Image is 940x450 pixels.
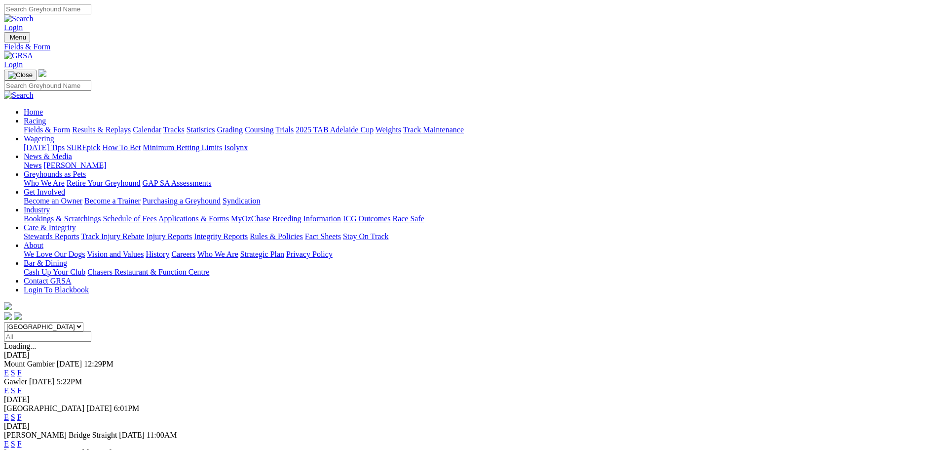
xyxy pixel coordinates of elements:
a: Fact Sheets [305,232,341,241]
a: F [17,386,22,395]
input: Search [4,81,91,91]
span: [DATE] [119,431,145,439]
a: E [4,413,9,421]
a: Integrity Reports [194,232,248,241]
span: [GEOGRAPHIC_DATA] [4,404,84,412]
a: Login To Blackbook [24,286,89,294]
a: Become a Trainer [84,197,141,205]
a: Chasers Restaurant & Function Centre [87,268,209,276]
a: Fields & Form [24,125,70,134]
img: logo-grsa-white.png [38,69,46,77]
a: Rules & Policies [250,232,303,241]
a: Coursing [245,125,274,134]
a: Strategic Plan [240,250,284,258]
a: Get Involved [24,188,65,196]
img: Search [4,14,34,23]
span: 5:22PM [57,377,82,386]
a: Bar & Dining [24,259,67,267]
span: 12:29PM [84,360,113,368]
span: Mount Gambier [4,360,55,368]
a: News [24,161,41,169]
span: Loading... [4,342,36,350]
div: Greyhounds as Pets [24,179,936,188]
a: Home [24,108,43,116]
a: Trials [275,125,294,134]
a: 2025 TAB Adelaide Cup [296,125,374,134]
a: E [4,368,9,377]
a: Weights [376,125,401,134]
div: News & Media [24,161,936,170]
a: Stay On Track [343,232,388,241]
img: logo-grsa-white.png [4,302,12,310]
div: [DATE] [4,351,936,360]
a: Purchasing a Greyhound [143,197,221,205]
a: Contact GRSA [24,277,71,285]
div: Wagering [24,143,936,152]
div: Care & Integrity [24,232,936,241]
a: Isolynx [224,143,248,152]
a: Privacy Policy [286,250,333,258]
a: S [11,413,15,421]
a: Care & Integrity [24,223,76,232]
a: Who We Are [197,250,238,258]
a: [PERSON_NAME] [43,161,106,169]
button: Toggle navigation [4,70,37,81]
a: S [11,440,15,448]
a: SUREpick [67,143,100,152]
img: Close [8,71,33,79]
a: How To Bet [103,143,141,152]
a: Careers [171,250,195,258]
span: 6:01PM [114,404,140,412]
a: Track Maintenance [403,125,464,134]
a: Fields & Form [4,42,936,51]
a: About [24,241,43,249]
a: Injury Reports [146,232,192,241]
a: Statistics [187,125,215,134]
img: GRSA [4,51,33,60]
a: Retire Your Greyhound [67,179,141,187]
div: Get Involved [24,197,936,205]
a: Tracks [163,125,185,134]
a: Breeding Information [272,214,341,223]
a: We Love Our Dogs [24,250,85,258]
a: Who We Are [24,179,65,187]
span: Gawler [4,377,27,386]
img: Search [4,91,34,100]
a: Bookings & Scratchings [24,214,101,223]
img: twitter.svg [14,312,22,320]
a: Grading [217,125,243,134]
a: Wagering [24,134,54,143]
a: Login [4,23,23,32]
a: E [4,440,9,448]
a: MyOzChase [231,214,270,223]
input: Select date [4,331,91,342]
span: 11:00AM [147,431,177,439]
a: S [11,386,15,395]
span: [DATE] [29,377,55,386]
a: F [17,413,22,421]
a: Syndication [223,197,260,205]
a: GAP SA Assessments [143,179,212,187]
a: ICG Outcomes [343,214,390,223]
a: S [11,368,15,377]
a: [DATE] Tips [24,143,65,152]
a: Stewards Reports [24,232,79,241]
span: [PERSON_NAME] Bridge Straight [4,431,117,439]
a: Schedule of Fees [103,214,156,223]
a: Minimum Betting Limits [143,143,222,152]
a: Results & Replays [72,125,131,134]
a: Calendar [133,125,161,134]
span: [DATE] [86,404,112,412]
div: About [24,250,936,259]
span: Menu [10,34,26,41]
a: Become an Owner [24,197,82,205]
a: Vision and Values [87,250,144,258]
a: Industry [24,205,50,214]
a: Login [4,60,23,69]
div: [DATE] [4,422,936,431]
a: History [146,250,169,258]
a: Racing [24,117,46,125]
a: News & Media [24,152,72,161]
a: F [17,368,22,377]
